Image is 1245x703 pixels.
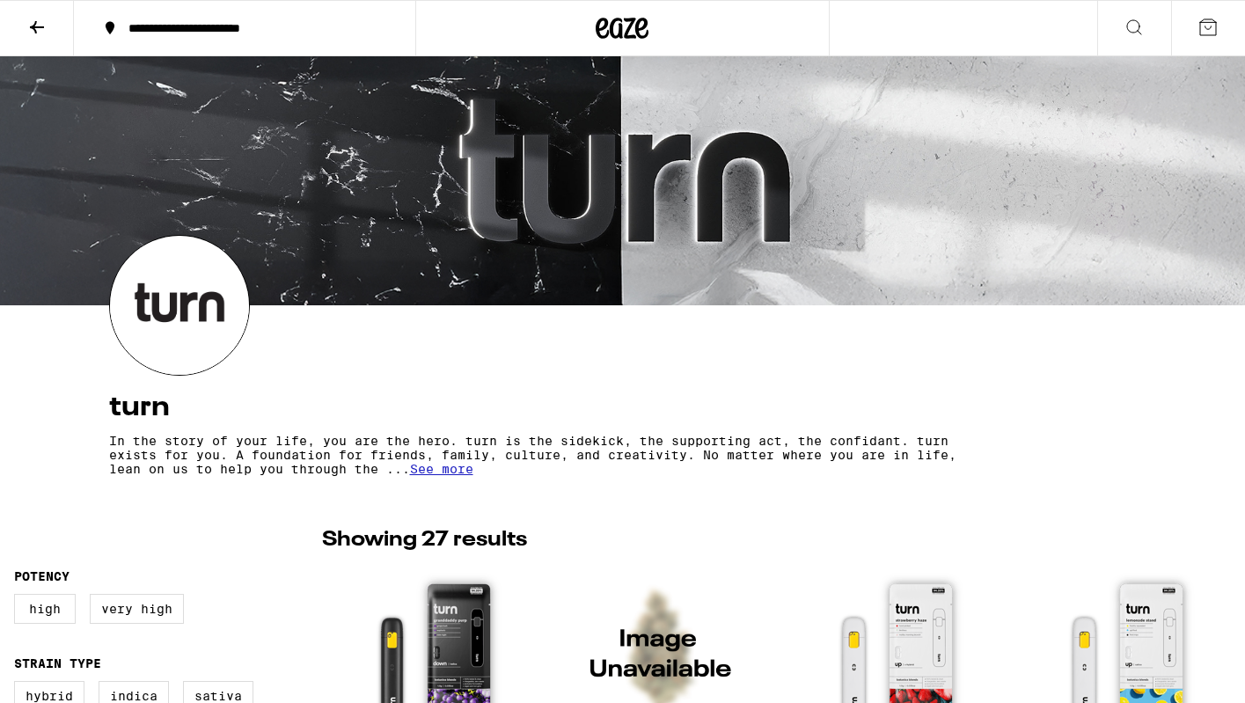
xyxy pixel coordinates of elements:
[90,594,184,624] label: Very High
[14,569,70,583] legend: Potency
[110,236,249,375] img: turn logo
[14,656,101,670] legend: Strain Type
[14,594,76,624] label: High
[109,434,982,476] p: In the story of your life, you are the hero. turn is the sidekick, the supporting act, the confid...
[109,393,1137,421] h4: turn
[322,525,527,555] p: Showing 27 results
[410,462,473,476] span: See more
